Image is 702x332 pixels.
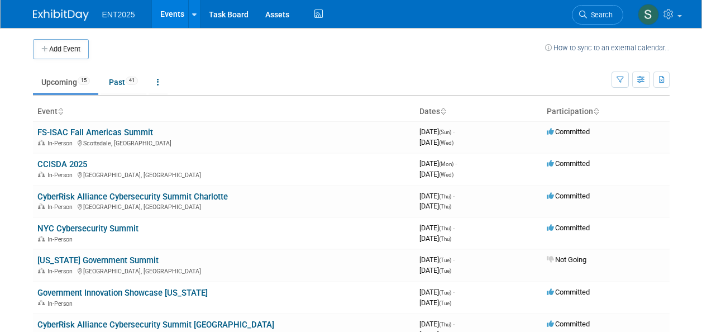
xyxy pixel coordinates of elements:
[419,138,453,146] span: [DATE]
[38,268,45,273] img: In-Person Event
[37,138,410,147] div: Scottsdale, [GEOGRAPHIC_DATA]
[33,102,415,121] th: Event
[47,140,76,147] span: In-Person
[47,203,76,211] span: In-Person
[547,127,590,136] span: Committed
[453,320,455,328] span: -
[439,161,453,167] span: (Mon)
[37,127,153,137] a: FS-ISAC Fall Americas Summit
[78,77,90,85] span: 15
[638,4,659,25] img: Stephanie Silva
[419,202,451,210] span: [DATE]
[33,72,98,93] a: Upcoming15
[439,236,451,242] span: (Thu)
[439,193,451,200] span: (Thu)
[547,224,590,232] span: Committed
[419,266,451,274] span: [DATE]
[38,300,45,306] img: In-Person Event
[572,5,623,25] a: Search
[439,257,451,263] span: (Tue)
[47,268,76,275] span: In-Person
[33,39,89,59] button: Add Event
[439,225,451,231] span: (Thu)
[453,192,455,200] span: -
[453,255,455,264] span: -
[37,255,159,265] a: [US_STATE] Government Summit
[126,77,138,85] span: 41
[439,140,453,146] span: (Wed)
[37,192,228,202] a: CyberRisk Alliance Cybersecurity Summit Charlotte
[439,290,451,296] span: (Tue)
[587,11,613,19] span: Search
[439,172,453,178] span: (Wed)
[419,298,451,307] span: [DATE]
[547,288,590,296] span: Committed
[415,102,542,121] th: Dates
[37,224,139,234] a: NYC Cybersecurity Summit
[38,140,45,145] img: In-Person Event
[439,203,451,210] span: (Thu)
[419,159,457,168] span: [DATE]
[440,107,446,116] a: Sort by Start Date
[593,107,599,116] a: Sort by Participation Type
[37,320,274,330] a: CyberRisk Alliance Cybersecurity Summit [GEOGRAPHIC_DATA]
[439,129,451,135] span: (Sun)
[37,202,410,211] div: [GEOGRAPHIC_DATA], [GEOGRAPHIC_DATA]
[38,172,45,177] img: In-Person Event
[547,159,590,168] span: Committed
[102,10,135,19] span: ENT2025
[419,127,455,136] span: [DATE]
[47,300,76,307] span: In-Person
[37,288,208,298] a: Government Innovation Showcase [US_STATE]
[37,266,410,275] div: [GEOGRAPHIC_DATA], [GEOGRAPHIC_DATA]
[439,321,451,328] span: (Thu)
[33,10,89,21] img: ExhibitDay
[37,159,87,169] a: CCISDA 2025
[419,255,455,264] span: [DATE]
[419,192,455,200] span: [DATE]
[439,300,451,306] span: (Tue)
[38,203,45,209] img: In-Person Event
[419,320,455,328] span: [DATE]
[47,236,76,243] span: In-Person
[419,224,455,232] span: [DATE]
[453,288,455,296] span: -
[542,102,670,121] th: Participation
[419,170,453,178] span: [DATE]
[545,44,670,52] a: How to sync to an external calendar...
[58,107,63,116] a: Sort by Event Name
[547,255,586,264] span: Not Going
[453,127,455,136] span: -
[439,268,451,274] span: (Tue)
[453,224,455,232] span: -
[419,288,455,296] span: [DATE]
[547,320,590,328] span: Committed
[47,172,76,179] span: In-Person
[419,234,451,243] span: [DATE]
[37,170,410,179] div: [GEOGRAPHIC_DATA], [GEOGRAPHIC_DATA]
[101,72,146,93] a: Past41
[38,236,45,241] img: In-Person Event
[455,159,457,168] span: -
[547,192,590,200] span: Committed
